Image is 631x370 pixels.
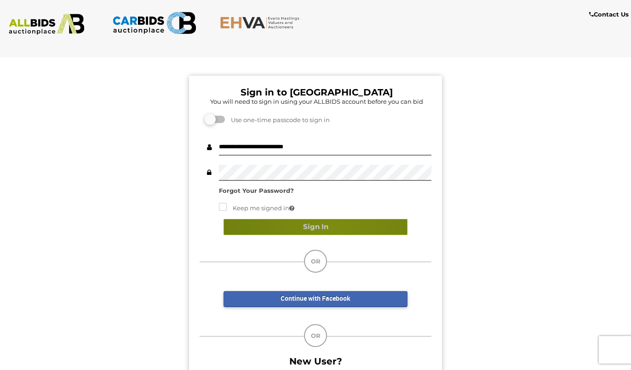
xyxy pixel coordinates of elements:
[5,14,89,35] img: ALLBIDS.com.au
[589,9,631,20] a: Contact Us
[226,116,330,123] span: Use one-time passcode to sign in
[219,187,294,194] a: Forgot Your Password?
[589,11,629,18] b: Contact Us
[241,87,393,98] b: Sign in to [GEOGRAPHIC_DATA]
[224,291,407,307] a: Continue with Facebook
[112,9,196,37] img: CARBIDS.com.au
[220,16,304,29] img: EHVA.com.au
[304,250,327,273] div: OR
[289,356,342,367] b: New User?
[219,203,294,213] label: Keep me signed in
[202,98,431,105] h5: You will need to sign in using your ALLBIDS account before you can bid
[304,324,327,347] div: OR
[224,219,407,235] button: Sign In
